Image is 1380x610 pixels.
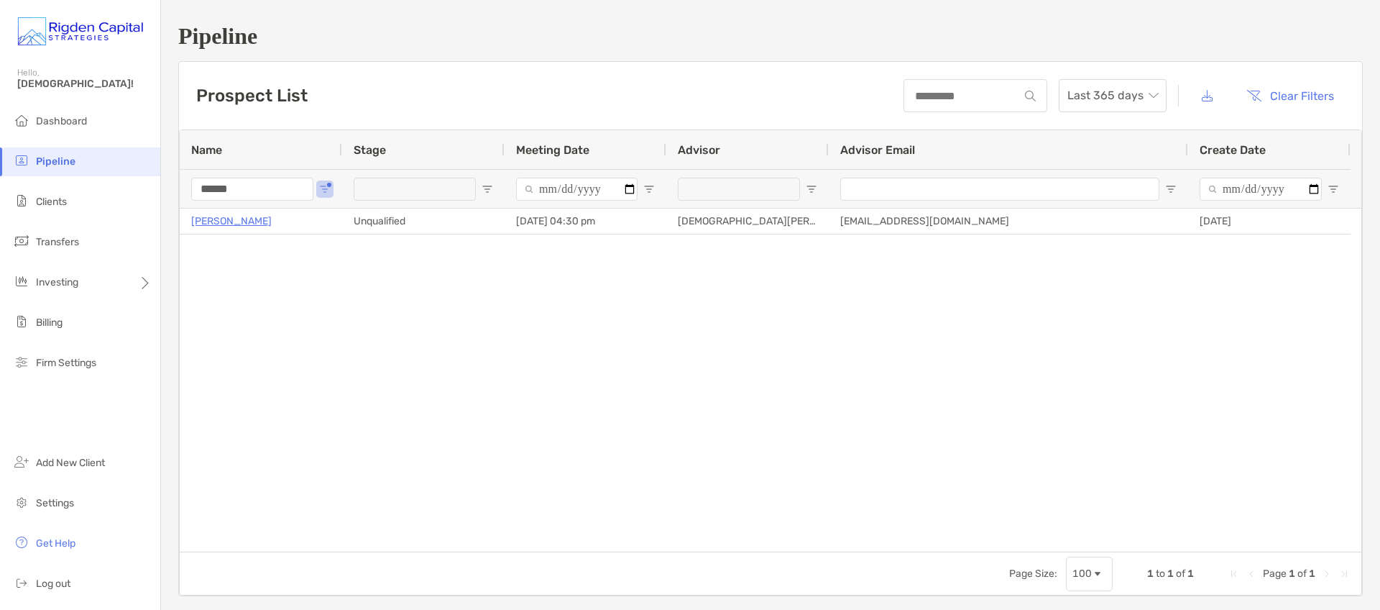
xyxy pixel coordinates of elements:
div: Last Page [1338,568,1350,580]
img: firm-settings icon [13,353,30,370]
div: [EMAIL_ADDRESS][DOMAIN_NAME] [829,209,1188,234]
span: of [1297,568,1307,580]
button: Open Filter Menu [482,183,493,195]
span: Name [191,143,222,157]
span: Pipeline [36,155,75,168]
span: of [1176,568,1185,580]
span: Dashboard [36,115,87,127]
span: Page [1263,568,1287,580]
span: Investing [36,276,78,288]
button: Open Filter Menu [806,183,817,195]
h1: Pipeline [178,23,1363,50]
button: Clear Filters [1236,80,1345,111]
div: First Page [1228,568,1240,580]
div: Page Size: [1009,568,1057,580]
span: Stage [354,143,386,157]
img: pipeline icon [13,152,30,169]
span: 1 [1167,568,1174,580]
img: dashboard icon [13,111,30,129]
img: Zoe Logo [17,6,143,58]
img: clients icon [13,192,30,209]
img: get-help icon [13,534,30,551]
input: Create Date Filter Input [1200,178,1322,201]
div: Next Page [1321,568,1333,580]
div: [DEMOGRAPHIC_DATA][PERSON_NAME], CFP® [666,209,829,234]
div: [DATE] 04:30 pm [505,209,666,234]
button: Open Filter Menu [1165,183,1177,195]
div: [DATE] [1188,209,1351,234]
span: Billing [36,317,63,329]
span: Create Date [1200,143,1266,157]
span: Settings [36,497,74,509]
button: Open Filter Menu [1328,183,1339,195]
span: Clients [36,196,67,208]
span: Last 365 days [1067,80,1158,111]
button: Open Filter Menu [643,183,655,195]
span: Log out [36,578,70,590]
span: Advisor Email [840,143,915,157]
span: [DEMOGRAPHIC_DATA]! [17,78,152,90]
span: 1 [1289,568,1295,580]
span: Transfers [36,236,79,248]
input: Name Filter Input [191,178,313,201]
img: settings icon [13,493,30,511]
span: Firm Settings [36,357,96,369]
div: Unqualified [342,209,505,234]
img: logout icon [13,574,30,591]
span: 1 [1147,568,1154,580]
h3: Prospect List [196,86,308,106]
span: Meeting Date [516,143,589,157]
input: Meeting Date Filter Input [516,178,638,201]
span: Add New Client [36,457,105,469]
span: 1 [1187,568,1194,580]
div: Page Size [1066,557,1113,591]
input: Advisor Email Filter Input [840,178,1159,201]
div: Previous Page [1246,568,1257,580]
img: transfers icon [13,232,30,250]
button: Open Filter Menu [319,183,331,195]
span: Advisor [678,143,720,157]
span: to [1156,568,1165,580]
span: 1 [1309,568,1315,580]
img: investing icon [13,273,30,290]
div: 100 [1072,568,1092,580]
span: Get Help [36,537,75,550]
img: add_new_client icon [13,453,30,470]
img: billing icon [13,313,30,330]
img: input icon [1025,91,1036,101]
a: [PERSON_NAME] [191,212,272,230]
